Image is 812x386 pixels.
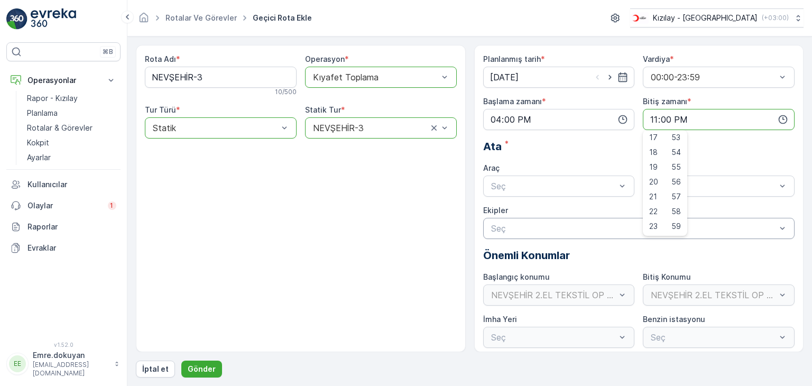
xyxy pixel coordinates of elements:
[630,12,649,24] img: k%C4%B1z%C4%B1lay_D5CCths_t1JZB0k.png
[483,315,517,324] label: İmha Yeri
[27,200,101,211] p: Olaylar
[649,162,658,172] span: 19
[27,75,99,86] p: Operasyonlar
[483,139,502,154] span: Ata
[762,14,789,22] p: ( +03:00 )
[671,147,681,158] span: 54
[643,97,687,106] label: Bitiş zamanı
[27,137,49,148] p: Kokpit
[6,8,27,30] img: logo
[649,147,658,158] span: 18
[671,221,681,232] span: 59
[649,221,658,232] span: 23
[671,162,681,172] span: 55
[643,130,687,236] ul: Menu
[643,272,691,281] label: Bitiş Konumu
[643,315,705,324] label: Benzin istasyonu
[649,132,658,143] span: 17
[142,364,169,374] p: İptal et
[483,97,542,106] label: Başlama zamanı
[165,13,237,22] a: Rotalar ve Görevler
[27,152,51,163] p: Ayarlar
[305,54,345,63] label: Operasyon
[145,54,176,63] label: Rota Adı
[23,106,121,121] a: Planlama
[27,222,116,232] p: Raporlar
[305,105,341,114] label: Statik Tur
[110,201,114,210] p: 1
[671,177,681,187] span: 56
[27,123,93,133] p: Rotalar & Görevler
[491,180,616,192] p: Seç
[6,350,121,378] button: EEEmre.dokuyan[EMAIL_ADDRESS][DOMAIN_NAME]
[483,54,541,63] label: Planlanmış tarih
[630,8,804,27] button: Kızılay - [GEOGRAPHIC_DATA](+03:00)
[483,206,508,215] label: Ekipler
[483,247,795,263] p: Önemli Konumlar
[251,13,314,23] span: Geçici Rota Ekle
[483,163,500,172] label: Araç
[6,342,121,348] span: v 1.52.0
[31,8,76,30] img: logo_light-DOdMpM7g.png
[181,361,222,378] button: Gönder
[33,361,109,378] p: [EMAIL_ADDRESS][DOMAIN_NAME]
[27,243,116,253] p: Evraklar
[138,16,150,25] a: Ana Sayfa
[6,216,121,237] a: Raporlar
[6,195,121,216] a: Olaylar1
[27,93,78,104] p: Rapor - Kızılay
[671,132,680,143] span: 53
[6,70,121,91] button: Operasyonlar
[649,206,658,217] span: 22
[23,150,121,165] a: Ayarlar
[643,54,670,63] label: Vardiya
[23,91,121,106] a: Rapor - Kızılay
[275,88,297,96] p: 10 / 500
[6,237,121,259] a: Evraklar
[9,355,26,372] div: EE
[23,135,121,150] a: Kokpit
[27,108,58,118] p: Planlama
[491,222,777,235] p: Seç
[6,174,121,195] a: Kullanıcılar
[671,206,681,217] span: 58
[23,121,121,135] a: Rotalar & Görevler
[103,48,113,56] p: ⌘B
[483,272,550,281] label: Başlangıç konumu
[649,177,658,187] span: 20
[33,350,109,361] p: Emre.dokuyan
[651,180,776,192] p: Seç
[188,364,216,374] p: Gönder
[145,105,176,114] label: Tur Türü
[671,191,681,202] span: 57
[27,179,116,190] p: Kullanıcılar
[136,361,175,378] button: İptal et
[483,67,635,88] input: dd/mm/yyyy
[649,191,657,202] span: 21
[653,13,758,23] p: Kızılay - [GEOGRAPHIC_DATA]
